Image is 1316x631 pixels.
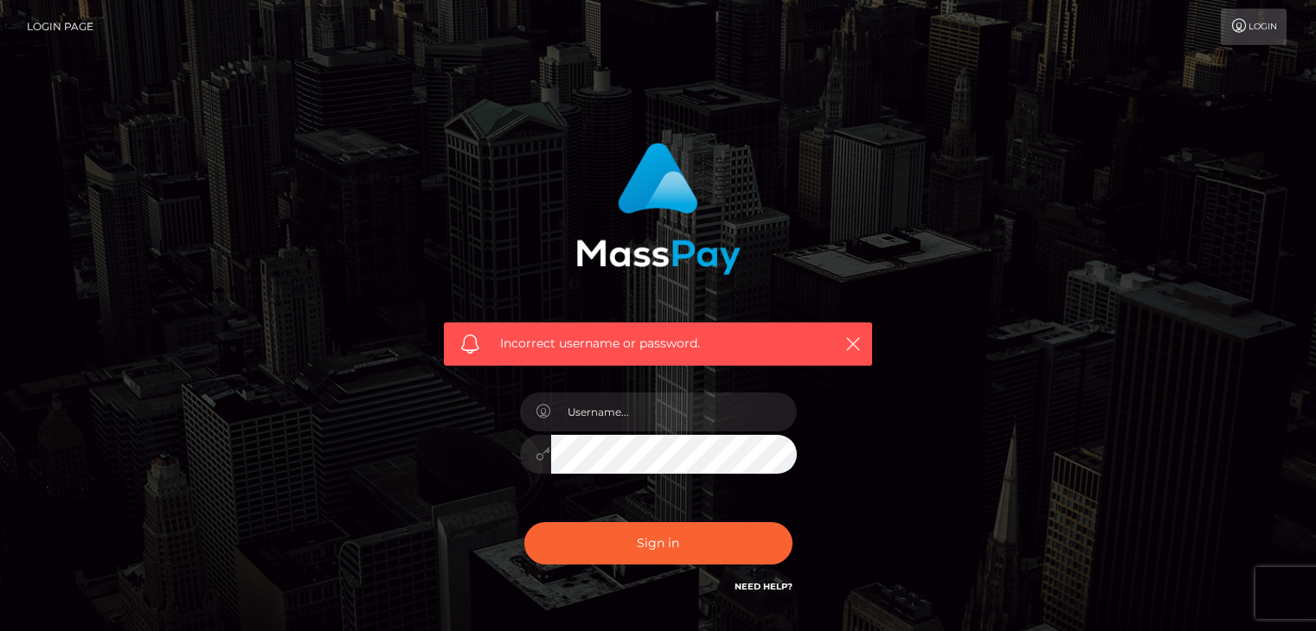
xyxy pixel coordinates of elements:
[27,9,93,45] a: Login Page
[576,143,741,275] img: MassPay Login
[524,522,793,564] button: Sign in
[735,581,793,592] a: Need Help?
[500,335,816,353] span: Incorrect username or password.
[1221,9,1287,45] a: Login
[551,392,797,431] input: Username...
